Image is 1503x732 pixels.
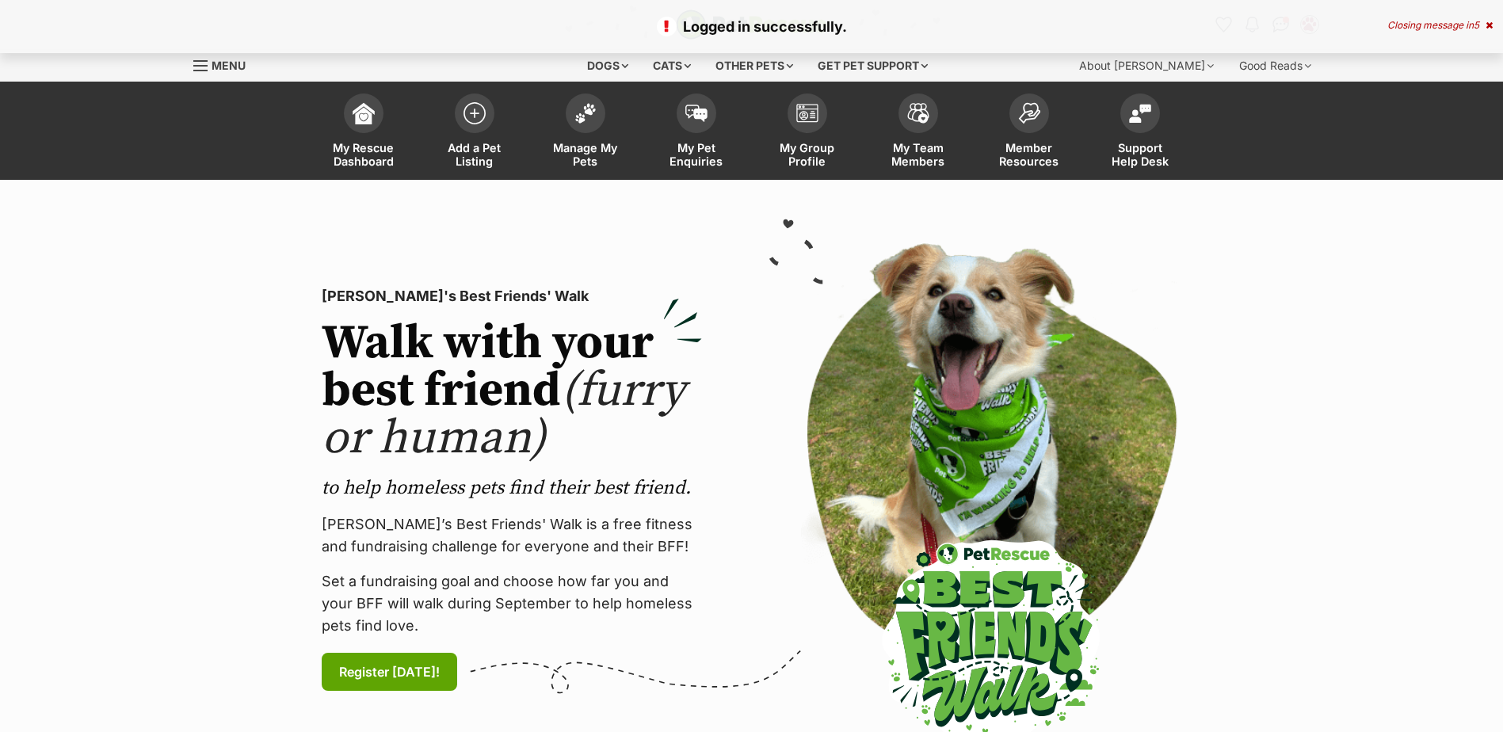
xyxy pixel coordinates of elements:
[883,141,954,168] span: My Team Members
[322,361,685,468] span: (furry or human)
[685,105,708,122] img: pet-enquiries-icon-7e3ad2cf08bfb03b45e93fb7055b45f3efa6380592205ae92323e6603595dc1f.svg
[1228,50,1322,82] div: Good Reads
[994,141,1065,168] span: Member Resources
[463,102,486,124] img: add-pet-listing-icon-0afa8454b4691262ce3f59096e99ab1cd57d4a30225e0717b998d2c9b9846f56.svg
[328,141,399,168] span: My Rescue Dashboard
[322,320,702,463] h2: Walk with your best friend
[974,86,1085,180] a: Member Resources
[752,86,863,180] a: My Group Profile
[807,50,939,82] div: Get pet support
[576,50,639,82] div: Dogs
[642,50,702,82] div: Cats
[907,103,929,124] img: team-members-icon-5396bd8760b3fe7c0b43da4ab00e1e3bb1a5d9ba89233759b79545d2d3fc5d0d.svg
[1129,104,1151,123] img: help-desk-icon-fdf02630f3aa405de69fd3d07c3f3aa587a6932b1a1747fa1d2bba05be0121f9.svg
[863,86,974,180] a: My Team Members
[772,141,843,168] span: My Group Profile
[353,102,375,124] img: dashboard-icon-eb2f2d2d3e046f16d808141f083e7271f6b2e854fb5c12c21221c1fb7104beca.svg
[661,141,732,168] span: My Pet Enquiries
[322,475,702,501] p: to help homeless pets find their best friend.
[796,104,818,123] img: group-profile-icon-3fa3cf56718a62981997c0bc7e787c4b2cf8bcc04b72c1350f741eb67cf2f40e.svg
[574,103,597,124] img: manage-my-pets-icon-02211641906a0b7f246fdf0571729dbe1e7629f14944591b6c1af311fb30b64b.svg
[641,86,752,180] a: My Pet Enquiries
[322,570,702,637] p: Set a fundraising goal and choose how far you and your BFF will walk during September to help hom...
[322,653,457,691] a: Register [DATE]!
[308,86,419,180] a: My Rescue Dashboard
[1018,102,1040,124] img: member-resources-icon-8e73f808a243e03378d46382f2149f9095a855e16c252ad45f914b54edf8863c.svg
[419,86,530,180] a: Add a Pet Listing
[1104,141,1176,168] span: Support Help Desk
[212,59,246,72] span: Menu
[530,86,641,180] a: Manage My Pets
[339,662,440,681] span: Register [DATE]!
[1085,86,1196,180] a: Support Help Desk
[193,50,257,78] a: Menu
[550,141,621,168] span: Manage My Pets
[439,141,510,168] span: Add a Pet Listing
[704,50,804,82] div: Other pets
[322,513,702,558] p: [PERSON_NAME]’s Best Friends' Walk is a free fitness and fundraising challenge for everyone and t...
[322,285,702,307] p: [PERSON_NAME]'s Best Friends' Walk
[1068,50,1225,82] div: About [PERSON_NAME]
